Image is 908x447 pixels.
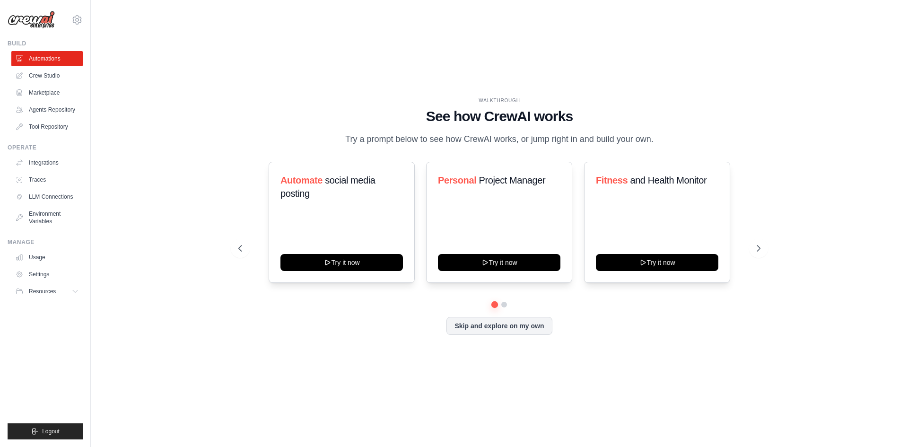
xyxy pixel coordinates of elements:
[280,254,403,271] button: Try it now
[238,108,760,125] h1: See how CrewAI works
[8,144,83,151] div: Operate
[11,85,83,100] a: Marketplace
[340,132,658,146] p: Try a prompt below to see how CrewAI works, or jump right in and build your own.
[280,175,375,199] span: social media posting
[446,317,552,335] button: Skip and explore on my own
[438,175,476,185] span: Personal
[11,284,83,299] button: Resources
[479,175,546,185] span: Project Manager
[596,175,628,185] span: Fitness
[8,40,83,47] div: Build
[11,250,83,265] a: Usage
[238,97,760,104] div: WALKTHROUGH
[11,68,83,83] a: Crew Studio
[8,238,83,246] div: Manage
[11,206,83,229] a: Environment Variables
[596,254,718,271] button: Try it now
[42,428,60,435] span: Logout
[11,189,83,204] a: LLM Connections
[280,175,323,185] span: Automate
[11,267,83,282] a: Settings
[8,11,55,29] img: Logo
[11,155,83,170] a: Integrations
[11,51,83,66] a: Automations
[11,102,83,117] a: Agents Repository
[29,288,56,295] span: Resources
[630,175,707,185] span: and Health Monitor
[438,254,560,271] button: Try it now
[8,423,83,439] button: Logout
[11,172,83,187] a: Traces
[11,119,83,134] a: Tool Repository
